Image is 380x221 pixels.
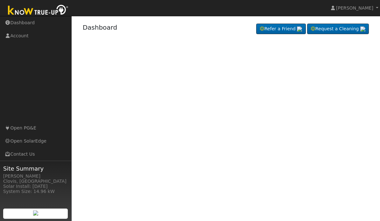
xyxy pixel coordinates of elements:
span: Site Summary [3,164,68,173]
img: Know True-Up [5,4,72,18]
a: Request a Cleaning [307,24,369,34]
a: Dashboard [83,24,117,31]
a: Refer a Friend [256,24,306,34]
div: Clovis, [GEOGRAPHIC_DATA] [3,178,68,185]
img: retrieve [297,26,302,32]
div: System Size: 14.96 kW [3,188,68,195]
div: Solar Install: [DATE] [3,183,68,190]
span: [PERSON_NAME] [336,5,373,11]
img: retrieve [33,210,38,216]
div: [PERSON_NAME] [3,173,68,180]
img: retrieve [360,26,365,32]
